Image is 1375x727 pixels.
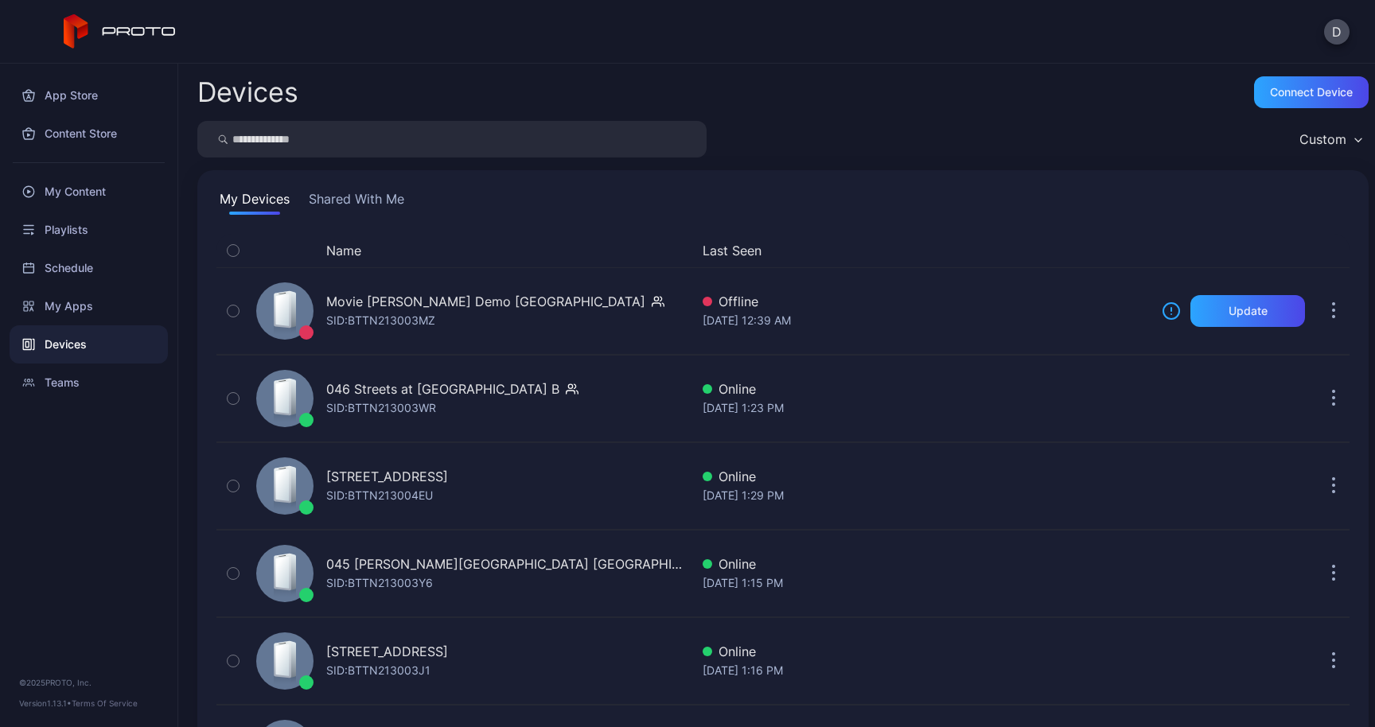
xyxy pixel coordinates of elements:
[1190,295,1305,327] button: Update
[703,554,1149,573] div: Online
[326,642,448,661] div: [STREET_ADDRESS]
[1324,19,1350,45] button: D
[10,249,168,287] a: Schedule
[703,241,1143,260] button: Last Seen
[1254,76,1369,108] button: Connect device
[326,241,361,260] button: Name
[10,211,168,249] a: Playlists
[10,363,168,402] a: Teams
[703,398,1149,418] div: [DATE] 1:23 PM
[703,642,1149,661] div: Online
[703,661,1149,680] div: [DATE] 1:16 PM
[10,287,168,325] a: My Apps
[10,173,168,211] a: My Content
[326,486,433,505] div: SID: BTTN213004EU
[703,486,1149,505] div: [DATE] 1:29 PM
[703,379,1149,398] div: Online
[19,698,72,708] span: Version 1.13.1 •
[703,292,1149,311] div: Offline
[326,554,690,573] div: 045 [PERSON_NAME][GEOGRAPHIC_DATA] [GEOGRAPHIC_DATA]
[306,189,407,215] button: Shared With Me
[703,467,1149,486] div: Online
[10,115,168,153] a: Content Store
[10,76,168,115] a: App Store
[326,661,430,680] div: SID: BTTN213003J1
[326,573,433,593] div: SID: BTTN213003Y6
[1291,121,1369,157] button: Custom
[326,467,448,486] div: [STREET_ADDRESS]
[326,292,645,311] div: Movie [PERSON_NAME] Demo [GEOGRAPHIC_DATA]
[19,676,158,689] div: © 2025 PROTO, Inc.
[197,78,298,107] h2: Devices
[1299,131,1346,147] div: Custom
[326,379,559,398] div: 046 Streets at [GEOGRAPHIC_DATA] B
[703,311,1149,330] div: [DATE] 12:39 AM
[1155,241,1299,260] div: Update Device
[1270,86,1353,99] div: Connect device
[326,311,435,330] div: SID: BTTN213003MZ
[326,398,436,418] div: SID: BTTN213003WR
[1318,241,1350,260] div: Options
[72,698,138,708] a: Terms Of Service
[216,189,293,215] button: My Devices
[703,573,1149,593] div: [DATE] 1:15 PM
[10,325,168,363] a: Devices
[1229,305,1268,317] div: Update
